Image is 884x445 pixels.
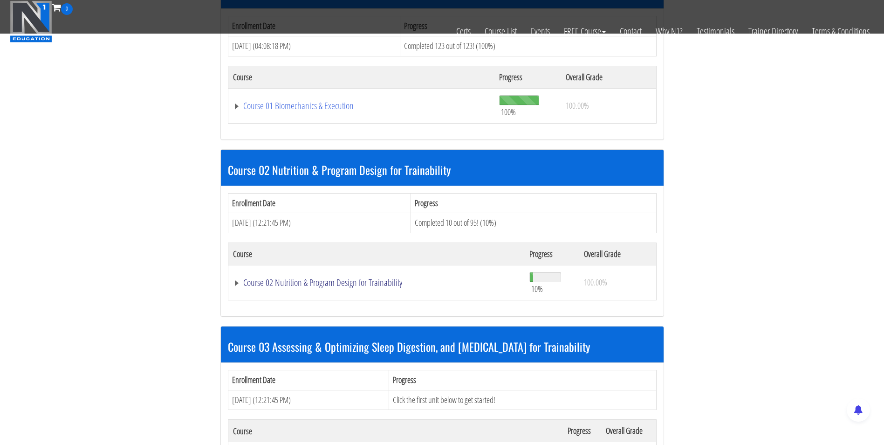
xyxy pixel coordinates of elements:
a: Events [524,15,557,48]
a: Trainer Directory [741,15,805,48]
td: Click the first unit below to get started! [389,390,656,410]
span: 0 [61,3,73,15]
th: Progress [494,66,561,88]
th: Overall Grade [601,420,656,442]
a: Contact [613,15,649,48]
img: n1-education [10,0,52,42]
th: Enrollment Date [228,193,411,213]
td: 100.00% [561,88,656,123]
a: FREE Course [557,15,613,48]
td: [DATE] (12:21:45 PM) [228,390,389,410]
a: 0 [52,1,73,14]
th: Enrollment Date [228,370,389,390]
th: Course [228,66,494,88]
th: Progress [389,370,656,390]
a: Terms & Conditions [805,15,877,48]
th: Progress [411,193,656,213]
a: Course 02 Nutrition & Program Design for Trainability [233,278,521,287]
th: Progress [525,243,579,265]
td: Completed 10 out of 95! (10%) [411,213,656,233]
h3: Course 03 Assessing & Optimizing Sleep Digestion, and [MEDICAL_DATA] for Trainability [228,341,657,353]
a: Testimonials [690,15,741,48]
span: 100% [501,107,516,117]
td: [DATE] (12:21:45 PM) [228,213,411,233]
a: Why N1? [649,15,690,48]
th: Course [228,420,563,442]
td: 100.00% [579,265,656,300]
th: Course [228,243,525,265]
span: 10% [531,284,543,294]
a: Certs [449,15,478,48]
a: Course 01 Biomechanics & Execution [233,101,490,111]
h3: Course 02 Nutrition & Program Design for Trainability [228,164,657,176]
th: Progress [563,420,602,442]
th: Overall Grade [561,66,656,88]
th: Overall Grade [579,243,656,265]
a: Course List [478,15,524,48]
